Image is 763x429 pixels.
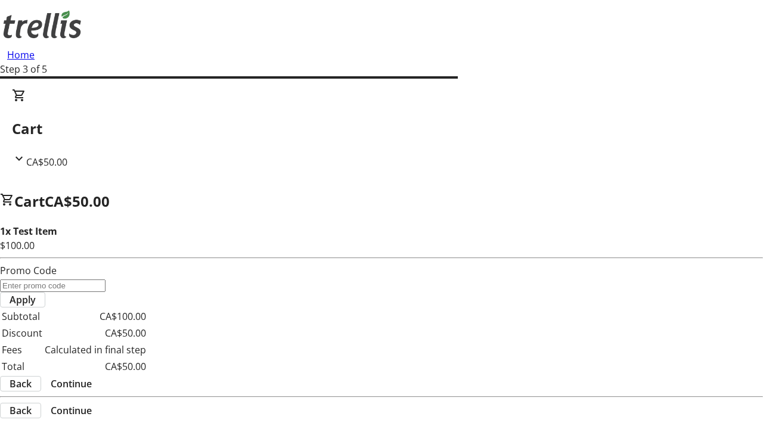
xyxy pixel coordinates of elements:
[14,191,45,211] span: Cart
[26,156,67,169] span: CA$50.00
[1,359,43,374] td: Total
[10,293,36,307] span: Apply
[44,359,147,374] td: CA$50.00
[45,191,110,211] span: CA$50.00
[51,377,92,391] span: Continue
[51,403,92,418] span: Continue
[12,118,751,139] h2: Cart
[41,377,101,391] button: Continue
[1,309,43,324] td: Subtotal
[1,325,43,341] td: Discount
[10,377,32,391] span: Back
[44,342,147,357] td: Calculated in final step
[41,403,101,418] button: Continue
[44,309,147,324] td: CA$100.00
[12,88,751,169] div: CartCA$50.00
[44,325,147,341] td: CA$50.00
[10,403,32,418] span: Back
[1,342,43,357] td: Fees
